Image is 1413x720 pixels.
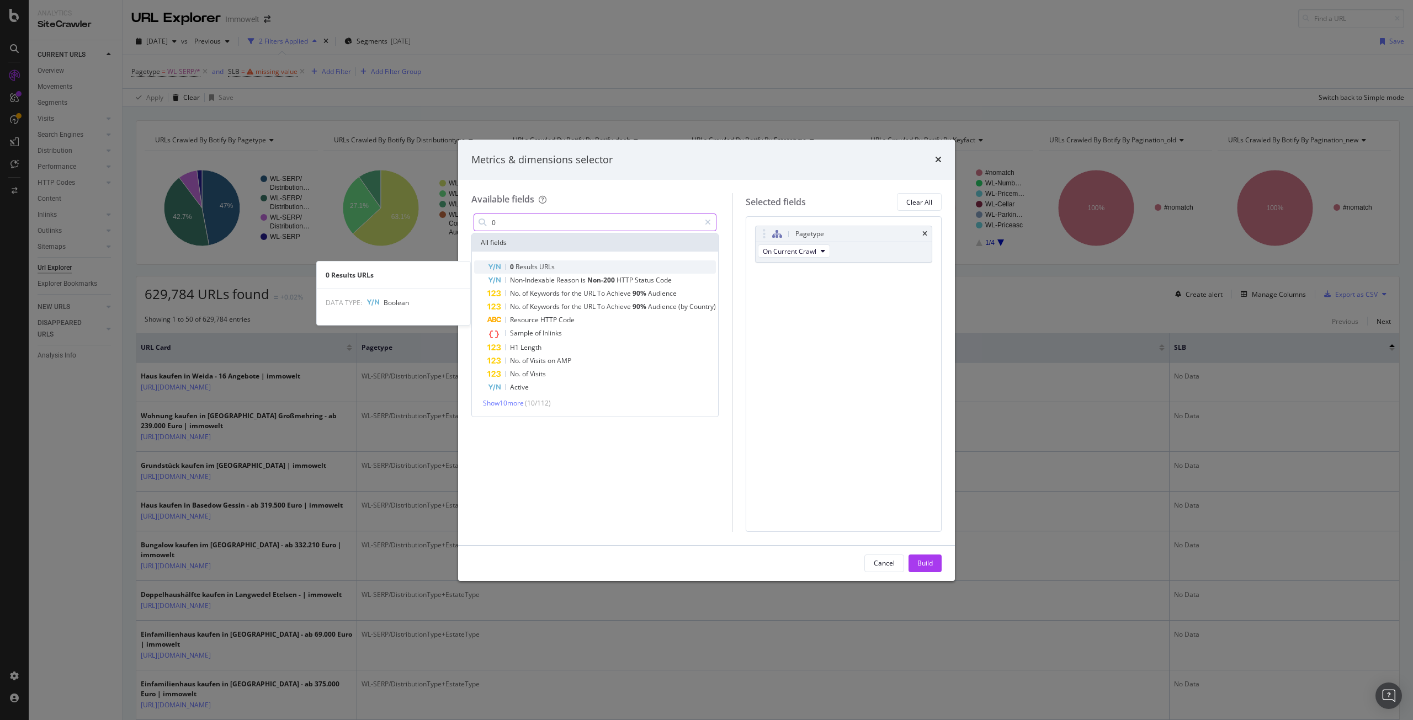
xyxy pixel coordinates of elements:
span: is [581,275,587,285]
span: Results [516,262,539,271]
button: On Current Crawl [758,244,830,258]
span: on [548,356,557,365]
span: Active [510,382,529,392]
div: Selected fields [746,196,806,209]
span: for [561,289,572,298]
span: No. [510,302,522,311]
span: 0 [510,262,516,271]
div: PagetypetimesOn Current Crawl [755,226,932,263]
span: No. [510,356,522,365]
span: Length [520,343,541,352]
span: H1 [510,343,520,352]
span: of [522,289,530,298]
span: Audience [648,302,678,311]
span: URLs [539,262,555,271]
div: times [935,153,942,167]
span: Non-Indexable [510,275,556,285]
div: Build [917,558,933,568]
span: the [572,289,583,298]
span: On Current Crawl [763,247,816,256]
span: for [561,302,572,311]
span: the [572,302,583,311]
button: Build [909,554,942,572]
input: Search by field name [491,214,700,231]
span: HTTP [617,275,635,285]
div: Cancel [874,558,895,568]
span: To [597,302,607,311]
span: Country) [689,302,716,311]
span: AMP [557,356,571,365]
span: Visits [530,356,548,365]
span: Non-200 [587,275,617,285]
div: times [922,231,927,237]
button: Cancel [864,554,904,572]
div: Open Intercom Messenger [1375,682,1402,709]
span: of [522,356,530,365]
span: of [522,369,530,378]
span: To [597,289,607,298]
span: ( 10 / 112 ) [525,398,551,408]
span: No. [510,369,522,378]
span: Audience [648,289,677,298]
span: 90% [633,289,648,298]
span: Keywords [530,302,561,311]
span: Achieve [607,289,633,298]
div: 0 Results URLs [317,270,470,280]
span: Show 10 more [483,398,524,408]
div: Metrics & dimensions selector [471,153,613,167]
span: of [522,302,530,311]
span: Sample [510,328,535,338]
span: Keywords [530,289,561,298]
span: (by [678,302,689,311]
span: of [535,328,543,338]
span: Reason [556,275,581,285]
span: Code [656,275,672,285]
span: Inlinks [543,328,562,338]
span: Code [559,315,575,324]
div: All fields [472,234,718,252]
div: Clear All [906,198,932,207]
div: Pagetype [795,228,824,239]
div: Available fields [471,193,534,205]
button: Clear All [897,193,942,211]
span: URL [583,289,597,298]
span: Status [635,275,656,285]
div: modal [458,140,955,581]
span: Resource [510,315,540,324]
span: Visits [530,369,546,378]
span: No. [510,289,522,298]
span: URL [583,302,597,311]
span: 90% [633,302,648,311]
span: HTTP [540,315,559,324]
span: Achieve [607,302,633,311]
